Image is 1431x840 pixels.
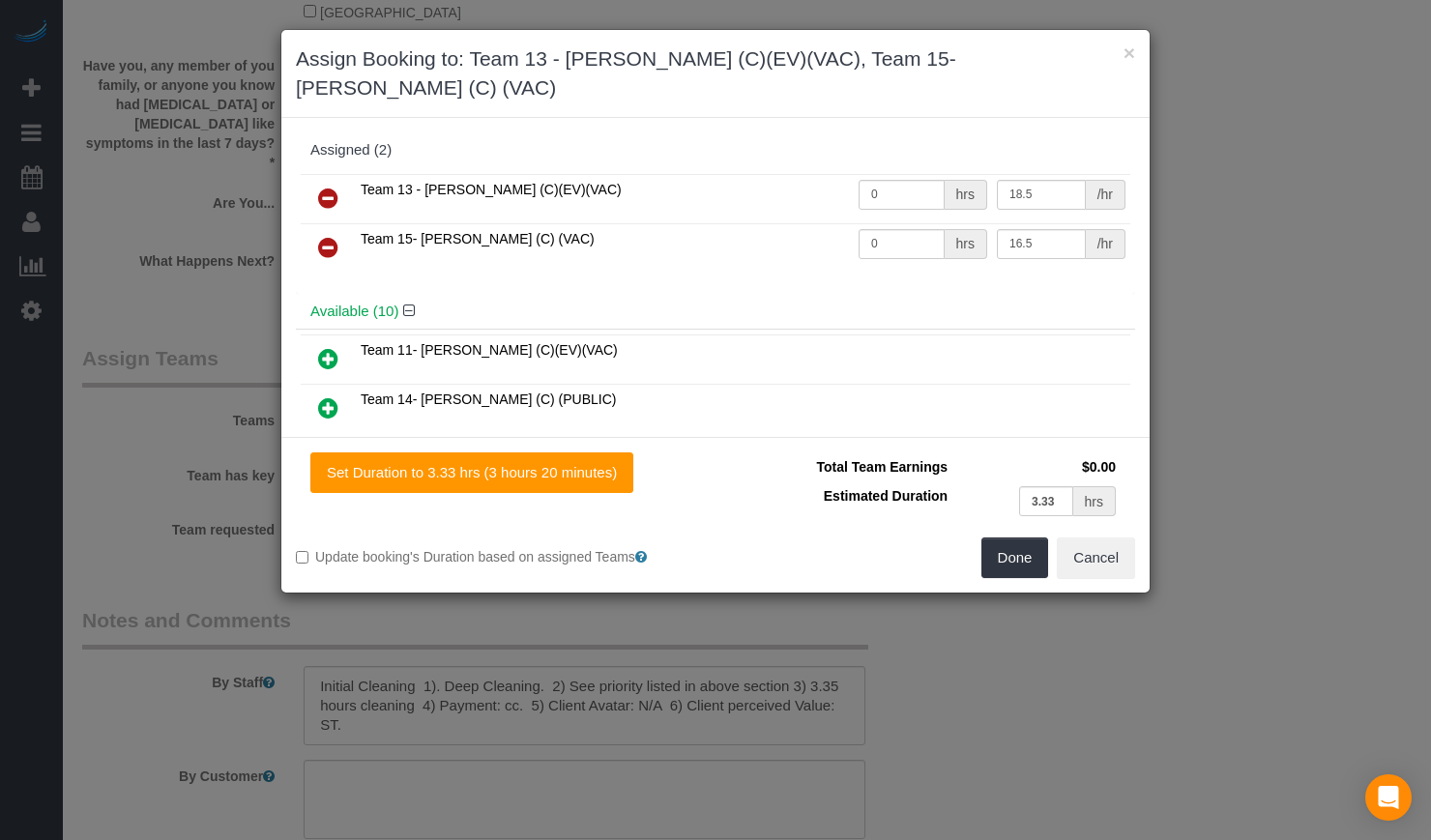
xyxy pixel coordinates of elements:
[296,44,1135,102] h3: Assign Booking to: Team 13 - [PERSON_NAME] (C)(EV)(VAC), Team 15- [PERSON_NAME] (C) (VAC)
[952,452,1121,481] td: $0.00
[1124,43,1135,63] button: ×
[1057,537,1135,578] button: Cancel
[824,488,948,504] span: Estimated Duration
[310,142,1121,159] div: Assigned (2)
[310,452,633,493] button: Set Duration to 3.33 hrs (3 hours 20 minutes)
[361,182,622,197] span: Team 13 - [PERSON_NAME] (C)(EV)(VAC)
[361,231,595,246] span: Team 15- [PERSON_NAME] (C) (VAC)
[296,547,701,566] label: Update booking's Duration based on assigned Teams
[945,180,987,210] div: hrs
[1073,486,1116,516] div: hrs
[1086,229,1125,259] div: /hr
[1086,180,1125,210] div: /hr
[981,537,1049,578] button: Done
[945,229,987,259] div: hrs
[730,452,952,481] td: Total Team Earnings
[361,342,618,358] span: Team 11- [PERSON_NAME] (C)(EV)(VAC)
[310,304,1121,320] h4: Available (10)
[296,551,308,564] input: Update booking's Duration based on assigned Teams
[361,391,617,407] span: Team 14- [PERSON_NAME] (C) (PUBLIC)
[1365,774,1412,821] div: Open Intercom Messenger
